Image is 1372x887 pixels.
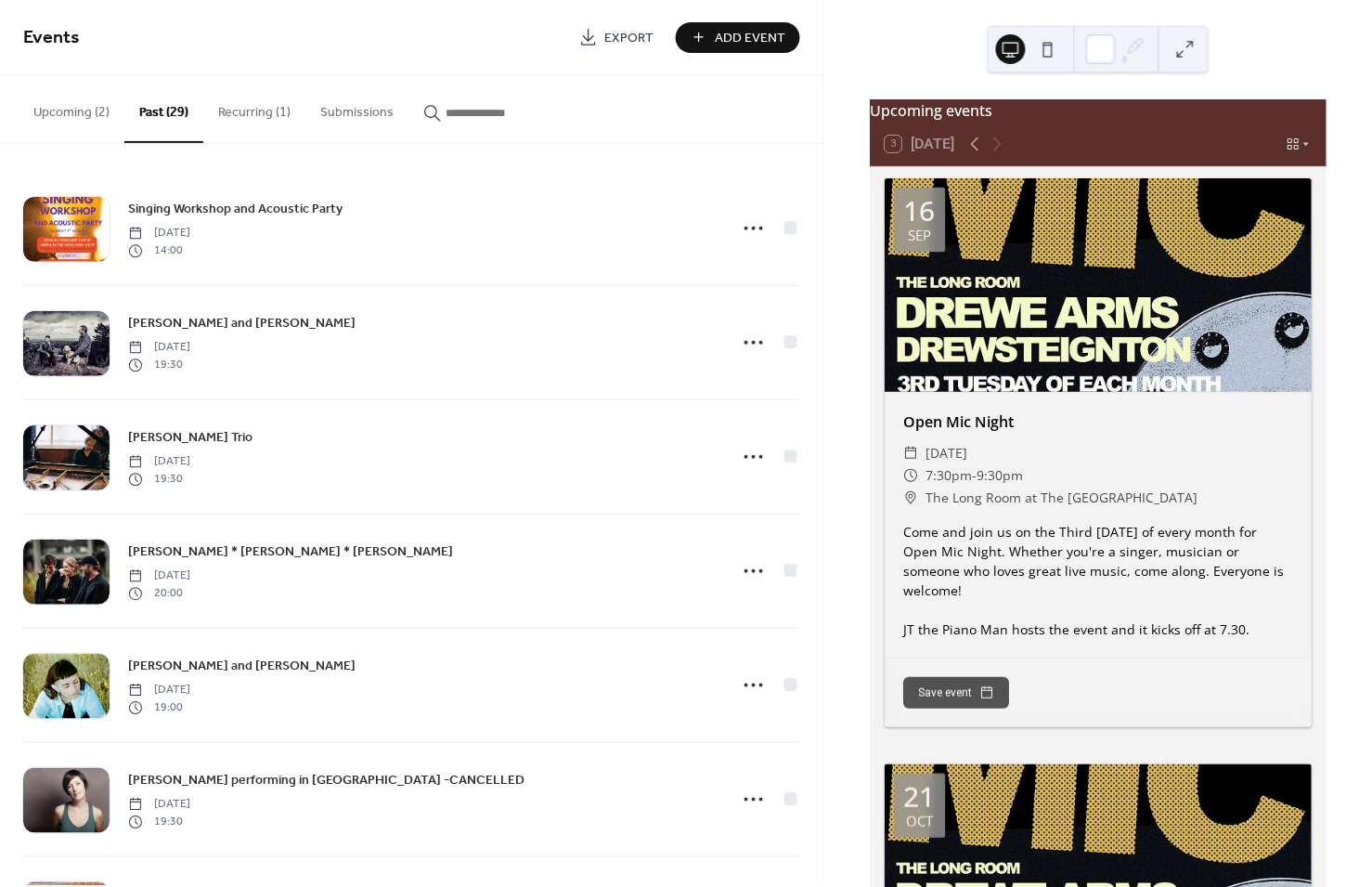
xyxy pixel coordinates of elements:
a: [PERSON_NAME] Trio [128,427,252,449]
span: 14:00 [128,242,190,259]
span: 9:30pm [977,464,1023,487]
button: Submissions [305,75,408,141]
div: Sep [908,228,931,242]
span: - [972,464,977,487]
span: Export [605,29,654,48]
span: 19:00 [128,699,190,716]
a: Export [565,22,668,53]
span: [PERSON_NAME] and [PERSON_NAME] [128,315,356,334]
span: [PERSON_NAME] Trio [128,429,252,449]
span: The Long Room at The [GEOGRAPHIC_DATA] [925,487,1197,509]
span: 19:30 [128,814,190,830]
div: Oct [906,815,933,828]
div: Upcoming events [870,99,1327,122]
button: Add Event [676,22,800,53]
span: 20:00 [128,585,190,602]
div: ​ [903,464,918,487]
a: [PERSON_NAME] and [PERSON_NAME] [128,313,356,334]
span: [PERSON_NAME] performing in [GEOGRAPHIC_DATA] -CANCELLED [128,772,524,791]
div: 21 [903,783,935,811]
div: 16 [903,197,935,225]
span: 19:30 [128,471,190,488]
a: [PERSON_NAME] performing in [GEOGRAPHIC_DATA] -CANCELLED [128,770,524,791]
span: 19:30 [128,357,190,373]
span: Singing Workshop and Acoustic Party [128,201,343,220]
span: [DATE] [128,797,190,814]
span: [DATE] [128,340,190,357]
div: ​ [903,442,918,464]
span: [DATE] [128,568,190,585]
a: Singing Workshop and Acoustic Party [128,199,343,220]
a: [PERSON_NAME] and [PERSON_NAME] [128,656,356,677]
button: Upcoming (2) [19,75,124,141]
span: [DATE] [925,442,967,464]
a: [PERSON_NAME] * [PERSON_NAME] * [PERSON_NAME] [128,541,453,563]
button: Recurring (1) [203,75,305,141]
span: [DATE] [128,226,190,242]
span: [PERSON_NAME] and [PERSON_NAME] [128,658,356,677]
div: Open Mic Night [885,411,1312,433]
span: Add Event [716,29,786,48]
div: ​ [903,487,918,509]
button: Past (29) [124,75,203,143]
button: Save event [903,677,1009,709]
span: 7:30pm [925,464,972,487]
span: Events [23,20,80,57]
span: [DATE] [128,683,190,699]
span: [PERSON_NAME] * [PERSON_NAME] * [PERSON_NAME] [128,543,453,563]
span: [DATE] [128,454,190,471]
div: Come and join us on the Third [DATE] of every month for Open Mic Night. Whether you're a singer, ... [885,522,1312,639]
